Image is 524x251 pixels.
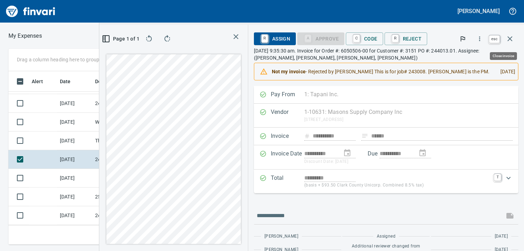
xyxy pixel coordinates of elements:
[457,7,500,15] h5: [PERSON_NAME]
[105,32,138,45] button: Page 1 of 1
[455,31,470,47] button: Flag
[32,77,52,86] span: Alert
[264,233,298,240] span: [PERSON_NAME]
[346,32,383,45] button: CCode
[92,188,156,206] td: 254002
[57,131,92,150] td: [DATE]
[17,56,120,63] p: Drag a column heading here to group the table
[353,35,360,42] a: C
[254,32,296,45] button: RAssign
[57,150,92,169] td: [DATE]
[272,69,306,74] strong: Not my invoice
[392,35,399,42] a: R
[57,113,92,131] td: [DATE]
[57,94,92,113] td: [DATE]
[8,32,42,40] p: My Expenses
[272,65,495,78] div: - Rejected by [PERSON_NAME] This is for job# 243008. [PERSON_NAME] is the PM.
[472,31,487,47] button: More
[92,113,156,131] td: Washougal Ace Hardware Washougal [GEOGRAPHIC_DATA]
[261,35,268,42] a: R
[456,6,501,17] button: [PERSON_NAME]
[501,207,518,224] span: This records your message into the invoice and notifies anyone mentioned
[254,47,518,61] p: [DATE] 9:35:30 am. Invoice for Order #: 6050506-00 for Customer #: 3151 PO #: 244013.01. Assignee...
[271,174,304,189] p: Total
[108,35,135,43] span: Page 1 of 1
[57,206,92,225] td: [DATE]
[254,170,518,193] div: Expand
[8,32,42,40] nav: breadcrumb
[57,188,92,206] td: [DATE]
[489,35,500,43] a: esc
[32,77,43,86] span: Alert
[390,33,422,45] span: Reject
[60,77,71,86] span: Date
[57,169,92,188] td: [DATE]
[297,35,344,41] div: Coding Required
[495,233,508,240] span: [DATE]
[95,77,131,86] span: Description
[385,32,427,45] button: RReject
[92,206,156,225] td: 243008
[60,77,80,86] span: Date
[351,33,378,45] span: Code
[495,65,515,78] div: [DATE]
[4,3,57,20] img: Finvari
[92,94,156,113] td: 243007
[260,33,290,45] span: Assign
[92,131,156,150] td: The Home Depot #4738 [GEOGRAPHIC_DATA] [GEOGRAPHIC_DATA]
[494,174,501,181] a: T
[304,182,490,189] p: (basis + $93.50 Clark County Unicorp. Combined 8.5% tax)
[377,233,395,240] span: Assigned
[92,150,156,169] td: 243008
[95,77,121,86] span: Description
